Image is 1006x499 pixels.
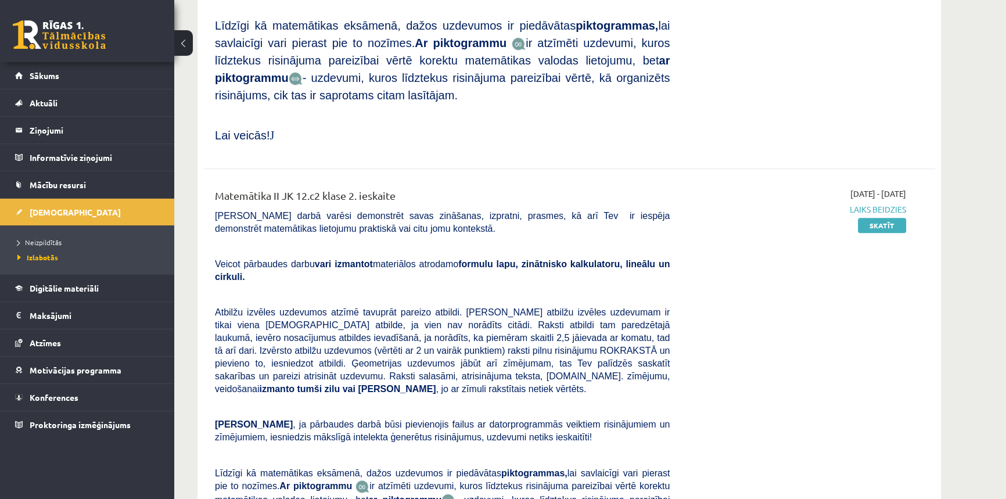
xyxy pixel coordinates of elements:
a: Motivācijas programma [15,357,160,383]
a: Konferences [15,384,160,411]
span: [PERSON_NAME] [215,419,293,429]
a: Aktuāli [15,89,160,116]
b: ar piktogrammu [215,54,670,84]
span: Atzīmes [30,338,61,348]
span: Veicot pārbaudes darbu materiālos atrodamo [215,259,670,282]
img: JfuEzvunn4EvwAAAAASUVORK5CYII= [355,480,369,493]
img: wKvN42sLe3LLwAAAABJRU5ErkJggg== [289,72,303,85]
span: Konferences [30,392,78,403]
a: Maksājumi [15,302,160,329]
span: Lai veicās! [215,129,270,142]
a: Neizpildītās [17,237,163,247]
span: Atbilžu izvēles uzdevumos atzīmē tavuprāt pareizo atbildi. [PERSON_NAME] atbilžu izvēles uzdevuma... [215,307,670,394]
b: formulu lapu, zinātnisko kalkulatoru, lineālu un cirkuli. [215,259,670,282]
span: Sākums [30,70,59,81]
a: Atzīmes [15,329,160,356]
span: Līdzīgi kā matemātikas eksāmenā, dažos uzdevumos ir piedāvātas lai savlaicīgi vari pierast pie to... [215,19,670,49]
span: Līdzīgi kā matemātikas eksāmenā, dažos uzdevumos ir piedāvātas lai savlaicīgi vari pierast pie to... [215,468,670,491]
b: Ar piktogrammu [415,37,506,49]
span: Aktuāli [30,98,58,108]
span: Digitālie materiāli [30,283,99,293]
span: J [270,129,275,142]
span: [PERSON_NAME] darbā varēsi demonstrēt savas zināšanas, izpratni, prasmes, kā arī Tev ir iespēja d... [215,211,670,234]
span: Izlabotās [17,253,58,262]
a: Sākums [15,62,160,89]
span: Mācību resursi [30,180,86,190]
a: Digitālie materiāli [15,275,160,301]
span: [DEMOGRAPHIC_DATA] [30,207,121,217]
a: Mācību resursi [15,171,160,198]
legend: Informatīvie ziņojumi [30,144,160,171]
a: Izlabotās [17,252,163,263]
span: Neizpildītās [17,238,62,247]
a: Rīgas 1. Tālmācības vidusskola [13,20,106,49]
span: Proktoringa izmēģinājums [30,419,131,430]
span: , ja pārbaudes darbā būsi pievienojis failus ar datorprogrammās veiktiem risinājumiem un zīmējumi... [215,419,670,442]
img: JfuEzvunn4EvwAAAAASUVORK5CYII= [512,37,526,51]
a: Skatīt [858,218,906,233]
b: vari izmantot [315,259,373,269]
span: ir atzīmēti uzdevumi, kuros līdztekus risinājuma pareizībai vērtē korektu matemātikas valodas lie... [215,37,670,84]
a: Ziņojumi [15,117,160,143]
legend: Maksājumi [30,302,160,329]
span: [DATE] - [DATE] [850,188,906,200]
legend: Ziņojumi [30,117,160,143]
b: tumši zilu vai [PERSON_NAME] [297,384,436,394]
span: Laiks beidzies [687,203,906,216]
a: Proktoringa izmēģinājums [15,411,160,438]
b: izmanto [260,384,294,394]
b: piktogrammas, [501,468,567,478]
span: Motivācijas programma [30,365,121,375]
div: Matemātika II JK 12.c2 klase 2. ieskaite [215,188,670,209]
b: Ar piktogrammu [279,481,352,491]
a: [DEMOGRAPHIC_DATA] [15,199,160,225]
a: Informatīvie ziņojumi [15,144,160,171]
span: - uzdevumi, kuros līdztekus risinājuma pareizībai vērtē, kā organizēts risinājums, cik tas ir sap... [215,71,670,102]
b: piktogrammas, [576,19,658,32]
